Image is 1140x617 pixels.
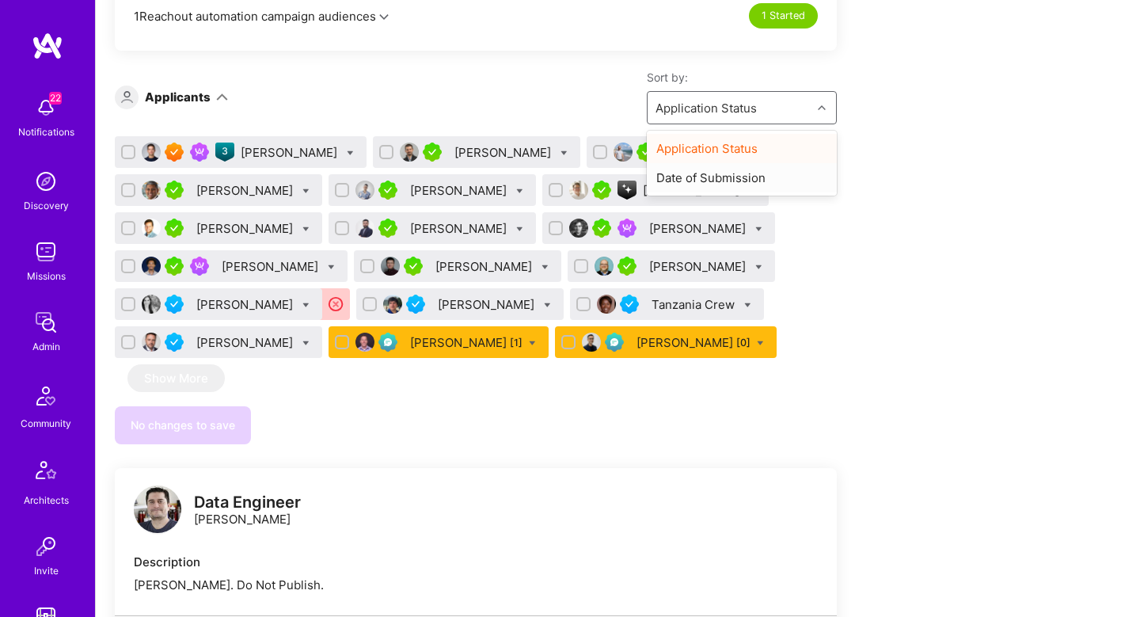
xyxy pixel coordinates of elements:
[142,219,161,238] img: User Avatar
[378,181,397,200] img: A.Teamer in Residence
[617,257,636,276] img: A.Teamer in Residence
[190,257,209,276] img: Been on Mission
[510,334,522,351] sup: [1]
[757,340,764,347] i: Bulk Status Update
[222,258,321,275] div: [PERSON_NAME]
[636,143,655,162] img: A.Teamer in Residence
[529,340,536,347] i: Bulk Status Update
[355,181,374,200] img: User Avatar
[165,181,184,200] img: A.Teamer in Residence
[818,104,826,112] i: icon Chevron
[636,334,750,351] div: [PERSON_NAME]
[744,302,751,309] i: Bulk Status Update
[755,264,762,271] i: Bulk Status Update
[355,219,374,238] img: User Avatar
[655,100,757,116] div: Application Status
[21,415,71,432] div: Community
[165,143,184,162] img: Exceptional A.Teamer
[605,333,624,352] img: Evaluation Call Pending
[302,188,310,195] i: Bulk Status Update
[145,89,211,105] div: Applicants
[32,32,63,60] img: logo
[142,143,161,162] img: User Avatar
[438,296,538,313] div: [PERSON_NAME]
[165,257,184,276] img: A.Teamer in Residence
[560,150,568,157] i: Bulk Status Update
[142,257,161,276] img: User Avatar
[134,577,818,593] div: [PERSON_NAME]. Do Not Publish.
[597,295,616,314] img: User Avatar
[241,144,340,161] div: [PERSON_NAME]
[379,12,389,21] i: icon Chevron
[142,333,161,352] img: User Avatar
[196,182,296,199] div: [PERSON_NAME]
[400,143,419,162] img: User Avatar
[582,333,601,352] img: User Avatar
[378,219,397,238] img: A.Teamer in Residence
[516,226,523,233] i: Bulk Status Update
[406,295,425,314] img: Vetted A.Teamer
[643,182,743,199] div: [PERSON_NAME]
[381,257,400,276] img: User Avatar
[30,92,62,124] img: bell
[410,220,510,237] div: [PERSON_NAME]
[34,562,59,579] div: Invite
[196,220,296,237] div: [PERSON_NAME]
[736,334,750,351] sup: [0]
[142,295,161,314] img: User Avatar
[24,492,69,508] div: Architects
[410,182,510,199] div: [PERSON_NAME]
[27,268,66,284] div: Missions
[649,220,749,237] div: [PERSON_NAME]
[134,486,181,537] a: logo
[30,307,62,338] img: admin teamwork
[569,219,588,238] img: User Avatar
[435,258,535,275] div: [PERSON_NAME]
[30,236,62,268] img: teamwork
[216,91,228,103] i: icon ArrowDown
[27,377,65,415] img: Community
[18,124,74,140] div: Notifications
[649,258,749,275] div: [PERSON_NAME]
[27,454,65,492] img: Architects
[194,494,301,511] div: Data Engineer
[194,494,301,527] div: [PERSON_NAME]
[620,295,639,314] img: Vetted A.Teamer
[165,219,184,238] img: A.Teamer in Residence
[302,302,310,309] i: Bulk Status Update
[647,163,837,192] div: Date of Submission
[165,295,184,314] img: Vetted A.Teamer
[516,188,523,195] i: Bulk Status Update
[755,226,762,233] i: Bulk Status Update
[30,166,62,197] img: discovery
[196,334,296,351] div: [PERSON_NAME]
[541,264,549,271] i: Bulk Status Update
[302,340,310,347] i: Bulk Status Update
[355,333,374,352] img: User Avatar
[544,302,551,309] i: Bulk Status Update
[347,150,354,157] i: Bulk Status Update
[121,91,133,103] i: icon Applicant
[652,296,738,313] div: Tanzania Crew
[30,531,62,562] img: Invite
[614,143,633,162] img: User Avatar
[49,92,62,105] span: 22
[32,338,60,355] div: Admin
[749,3,818,29] div: 1 Started
[569,181,588,200] img: User Avatar
[127,364,225,392] button: Show More
[134,486,181,533] img: logo
[378,333,397,352] img: Evaluation Call Pending
[142,181,161,200] img: User Avatar
[595,257,614,276] img: User Avatar
[410,334,522,351] div: [PERSON_NAME]
[592,181,611,200] img: A.Teamer in Residence
[302,226,310,233] i: Bulk Status Update
[134,8,389,25] button: 1Reachout automation campaign audiences
[423,143,442,162] img: A.Teamer in Residence
[454,144,554,161] div: [PERSON_NAME]
[24,197,69,214] div: Discovery
[617,219,636,238] img: Been on Mission
[647,134,837,163] div: Application Status
[165,333,184,352] img: Vetted A.Teamer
